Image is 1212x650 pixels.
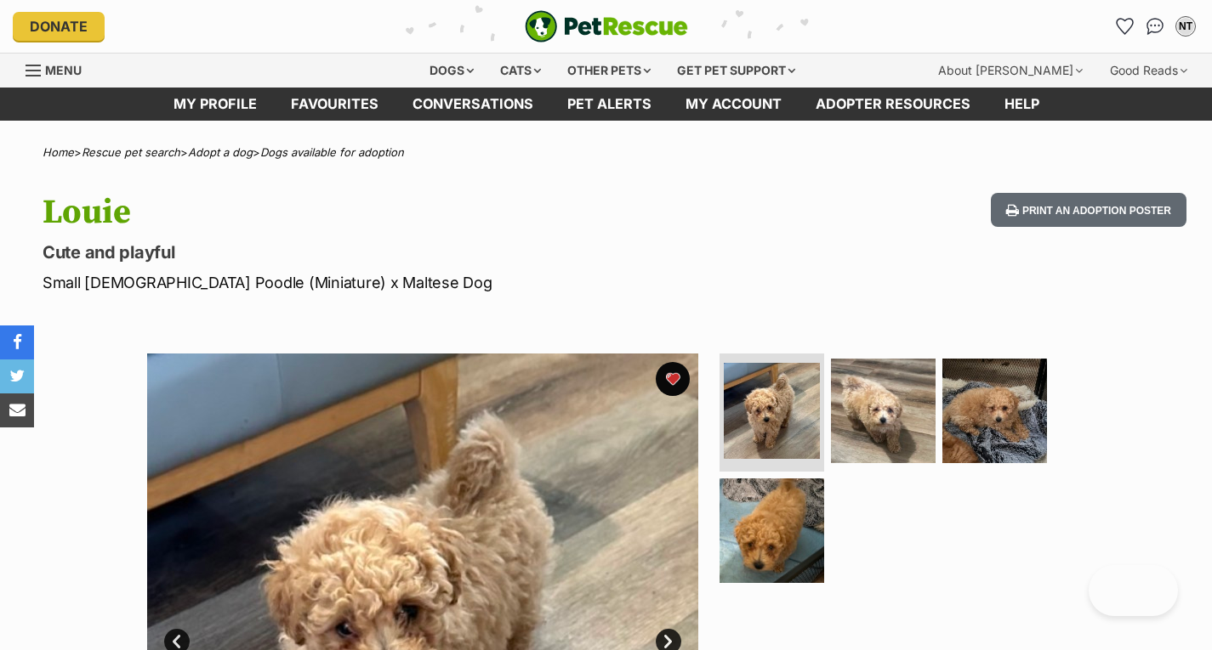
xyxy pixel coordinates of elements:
a: Rescue pet search [82,145,180,159]
p: Small [DEMOGRAPHIC_DATA] Poodle (Miniature) x Maltese Dog [43,271,739,294]
a: conversations [395,88,550,121]
a: Favourites [274,88,395,121]
a: Favourites [1111,13,1138,40]
a: Home [43,145,74,159]
a: My profile [156,88,274,121]
div: Get pet support [665,54,807,88]
img: Photo of Louie [942,359,1047,463]
span: Menu [45,63,82,77]
button: My account [1172,13,1199,40]
a: Help [987,88,1056,121]
a: My account [669,88,799,121]
a: Conversations [1141,13,1169,40]
a: Pet alerts [550,88,669,121]
a: Adopt a dog [188,145,253,159]
div: NT [1177,18,1194,35]
div: About [PERSON_NAME] [926,54,1095,88]
a: Adopter resources [799,88,987,121]
div: Other pets [555,54,663,88]
a: Dogs available for adoption [260,145,404,159]
div: Cats [488,54,553,88]
img: logo-e224e6f780fb5917bec1dbf3a21bbac754714ae5b6737aabdf751b685950b380.svg [525,10,688,42]
div: Good Reads [1098,54,1199,88]
ul: Account quick links [1111,13,1199,40]
a: Menu [26,54,94,84]
div: Dogs [418,54,486,88]
img: Photo of Louie [724,363,820,459]
img: Photo of Louie [831,359,936,463]
iframe: Help Scout Beacon - Open [1089,565,1178,616]
p: Cute and playful [43,240,739,264]
img: chat-41dd97257d64d25036548639549fe6c8038ab92f7586957e7f3b1b290dea8141.svg [1147,18,1164,35]
button: Print an adoption poster [991,193,1186,228]
a: PetRescue [525,10,688,42]
button: favourite [656,362,690,396]
h1: Louie [43,193,739,232]
a: Donate [13,12,105,41]
img: Photo of Louie [720,478,824,583]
